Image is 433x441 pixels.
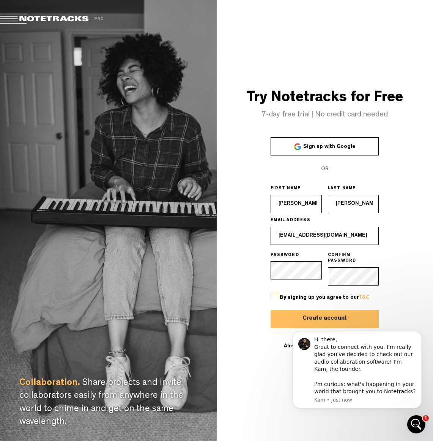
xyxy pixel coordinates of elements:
span: EMAIL ADDRESS [271,218,310,224]
span: Collaboration. [19,379,80,388]
span: Sign up with Google [303,144,355,149]
span: LAST NAME [328,186,356,192]
input: Last name [328,195,379,213]
span: By signing up you agree to our [280,295,370,300]
button: Create account [271,310,379,328]
iframe: Intercom live chat [407,415,425,433]
span: FIRST NAME [271,186,301,192]
span: 1 [423,415,429,421]
a: T&C [359,295,370,300]
iframe: Intercom notifications message [281,323,433,437]
input: First name [271,195,322,213]
span: PASSWORD [271,253,299,259]
span: Share projects and invite collaborators easily from anywhere in the world to chime in and get on ... [19,379,183,427]
input: Email [271,227,379,245]
span: OR [321,166,329,172]
span: CONFIRM PASSWORD [328,253,379,264]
